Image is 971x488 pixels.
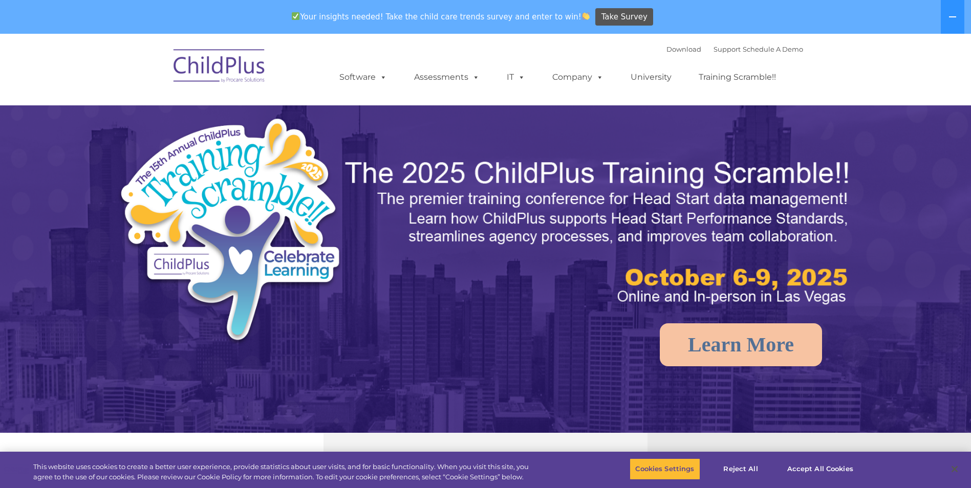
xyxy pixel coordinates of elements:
span: Take Survey [601,8,648,26]
a: Assessments [404,67,490,87]
span: Your insights needed! Take the child care trends survey and enter to win! [288,7,594,27]
a: IT [497,67,535,87]
img: ✅ [292,12,299,20]
button: Close [943,458,966,480]
a: Support [714,45,741,53]
img: 👏 [582,12,590,20]
a: Take Survey [595,8,653,26]
a: Learn More [660,323,822,366]
span: Phone number [142,109,186,117]
button: Reject All [709,458,773,480]
a: Schedule A Demo [743,45,803,53]
a: University [620,67,682,87]
a: Company [542,67,614,87]
div: This website uses cookies to create a better user experience, provide statistics about user visit... [33,462,534,482]
span: Last name [142,68,174,75]
img: ChildPlus by Procare Solutions [168,42,271,93]
button: Cookies Settings [630,458,700,480]
a: Training Scramble!! [688,67,786,87]
a: Download [666,45,701,53]
a: Software [329,67,397,87]
font: | [666,45,803,53]
button: Accept All Cookies [782,458,859,480]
